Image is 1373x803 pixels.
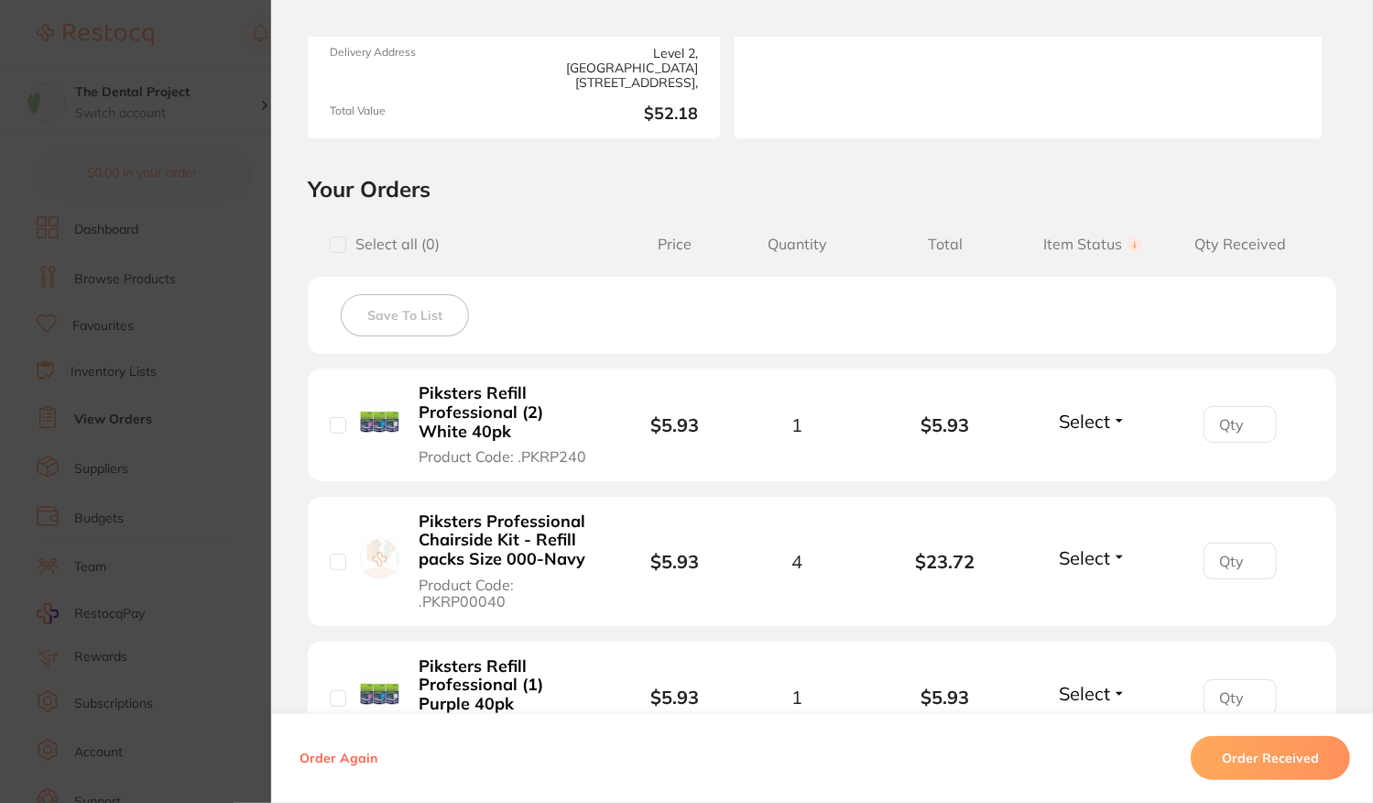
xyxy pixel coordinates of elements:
input: Qty [1204,406,1277,443]
b: $52.18 [521,104,698,124]
span: Select all ( 0 ) [346,236,440,253]
h2: Your Orders [308,175,1336,203]
span: Select [1059,682,1110,705]
span: Item Status [1019,236,1167,253]
span: Total Value [330,104,507,124]
input: Qty [1204,679,1277,716]
span: Level 2, [GEOGRAPHIC_DATA] [STREET_ADDRESS], [521,46,698,90]
span: Select [1059,546,1110,569]
button: Select [1053,682,1132,705]
img: Piksters Professional Chairside Kit - Refill packs Size 000-Navy [360,539,399,578]
span: Delivery Address [330,46,507,90]
span: Product Code: .PKRP00040 [419,577,592,610]
b: Piksters Refill Professional (1) Purple 40pk [419,657,592,714]
img: Piksters Refill Professional (1) Purple 40pk [360,676,399,715]
button: Select [1053,410,1132,433]
b: $23.72 [871,551,1019,572]
b: Piksters Refill Professional (2) White 40pk [419,384,592,441]
span: Select [1059,410,1110,433]
img: Piksters Refill Professional (2) White 40pk [360,403,399,443]
button: Save To List [341,294,469,336]
b: $5.93 [650,413,699,436]
button: Order Received [1191,736,1350,780]
b: Piksters Professional Chairside Kit - Refill packs Size 000-Navy [419,512,592,569]
span: 1 [792,687,803,708]
button: Piksters Refill Professional (2) White 40pk Product Code: .PKRP240 [413,383,597,466]
button: Select [1053,546,1132,569]
b: $5.93 [871,687,1019,708]
span: Price [626,236,725,253]
button: Order Again [294,750,383,766]
span: 1 [792,414,803,435]
span: Total [871,236,1019,253]
input: Qty [1204,543,1277,579]
span: 4 [792,551,803,572]
b: $5.93 [650,686,699,709]
span: Product Code: .PKRP240 [419,448,586,465]
b: $5.93 [871,414,1019,435]
button: Piksters Refill Professional (1) Purple 40pk Product Code: .PKRP140 [413,656,597,739]
span: Qty Received [1167,236,1314,253]
button: Piksters Professional Chairside Kit - Refill packs Size 000-Navy Product Code: .PKRP00040 [413,511,597,611]
span: Quantity [724,236,871,253]
b: $5.93 [650,550,699,573]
